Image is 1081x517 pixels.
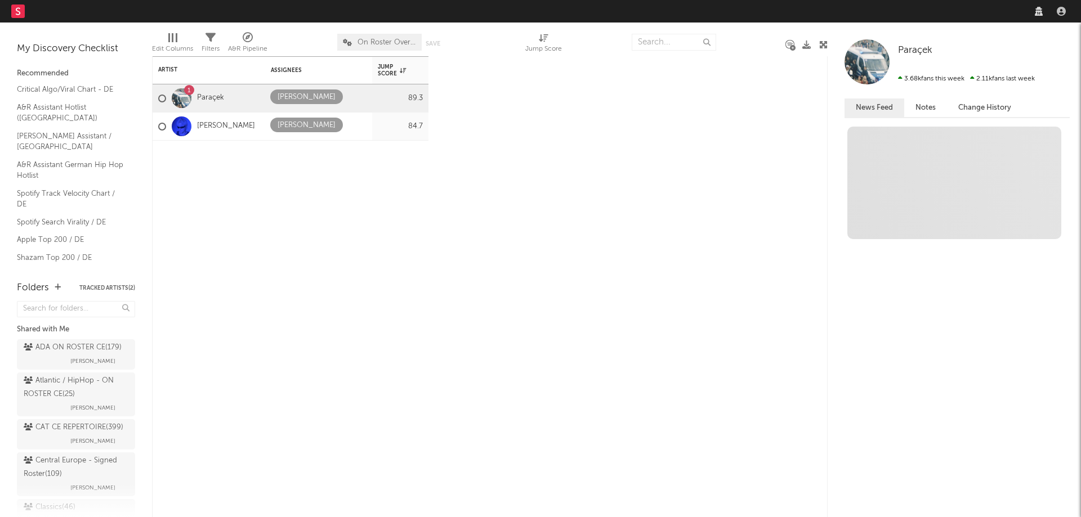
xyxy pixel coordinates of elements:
[845,98,904,117] button: News Feed
[278,119,336,132] div: [PERSON_NAME]
[70,354,115,368] span: [PERSON_NAME]
[17,83,124,96] a: Critical Algo/Viral Chart - DE
[358,39,416,46] span: On Roster Overview
[197,122,255,131] a: [PERSON_NAME]
[17,67,135,80] div: Recommended
[898,75,964,82] span: 3.68k fans this week
[17,187,124,210] a: Spotify Track Velocity Chart / DE
[525,28,562,61] div: Jump Score
[79,285,135,291] button: Tracked Artists(2)
[278,91,336,104] div: [PERSON_NAME]
[197,93,224,103] a: Paraçek
[525,42,562,56] div: Jump Score
[24,454,126,481] div: Central Europe - Signed Roster ( 109 )
[17,233,124,246] a: Apple Top 200 / DE
[70,434,115,448] span: [PERSON_NAME]
[228,42,267,56] div: A&R Pipeline
[228,28,267,61] div: A&R Pipeline
[17,216,124,228] a: Spotify Search Virality / DE
[17,301,135,317] input: Search for folders...
[70,401,115,415] span: [PERSON_NAME]
[17,452,135,496] a: Central Europe - Signed Roster(109)[PERSON_NAME]
[158,66,243,73] div: Artist
[378,92,423,105] div: 89.3
[202,28,220,61] div: Filters
[17,419,135,449] a: CAT CE REPERTOIRE(399)[PERSON_NAME]
[378,64,406,77] div: Jump Score
[70,481,115,494] span: [PERSON_NAME]
[24,421,123,434] div: CAT CE REPERTOIRE ( 399 )
[152,42,193,56] div: Edit Columns
[17,281,49,295] div: Folders
[426,41,440,47] button: Save
[947,98,1022,117] button: Change History
[17,339,135,370] a: ADA ON ROSTER CE(179)[PERSON_NAME]
[17,323,135,336] div: Shared with Me
[17,101,124,124] a: A&R Assistant Hotlist ([GEOGRAPHIC_DATA])
[17,130,124,153] a: [PERSON_NAME] Assistant / [GEOGRAPHIC_DATA]
[378,120,423,133] div: 84.7
[24,341,122,354] div: ADA ON ROSTER CE ( 179 )
[17,372,135,416] a: Atlantic / HipHop - ON ROSTER CE(25)[PERSON_NAME]
[17,42,135,56] div: My Discovery Checklist
[17,159,124,182] a: A&R Assistant German Hip Hop Hotlist
[152,28,193,61] div: Edit Columns
[904,98,947,117] button: Notes
[898,46,932,55] span: Paraçek
[17,251,124,264] a: Shazam Top 200 / DE
[24,501,75,514] div: Classics ( 46 )
[632,34,716,51] input: Search...
[898,75,1035,82] span: 2.11k fans last week
[898,45,932,56] a: Paraçek
[24,374,126,401] div: Atlantic / HipHop - ON ROSTER CE ( 25 )
[202,42,220,56] div: Filters
[271,67,350,74] div: Assignees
